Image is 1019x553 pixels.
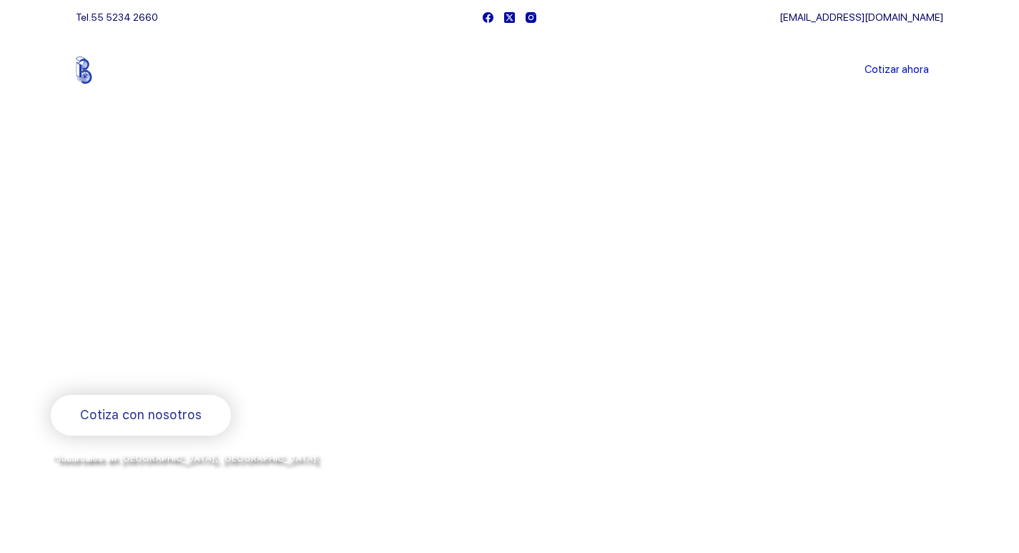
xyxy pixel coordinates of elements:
a: 55 5234 2660 [91,11,158,23]
a: Facebook [483,12,493,23]
a: X (Twitter) [504,12,515,23]
span: Cotiza con nosotros [80,405,202,426]
a: Cotiza con nosotros [51,395,231,436]
a: Cotizar ahora [850,56,943,84]
span: Rodamientos y refacciones industriales [51,358,333,376]
span: Bienvenido a Balerytodo® [51,213,234,231]
span: Somos los doctores de la industria [51,244,461,343]
img: Balerytodo [76,57,165,84]
span: y envíos a todo [GEOGRAPHIC_DATA] por la paquetería de su preferencia [51,469,397,480]
nav: Menu Principal [341,34,678,106]
span: Tel. [76,11,158,23]
a: Instagram [526,12,536,23]
a: [EMAIL_ADDRESS][DOMAIN_NAME] [779,11,943,23]
span: *Sucursales en [GEOGRAPHIC_DATA], [GEOGRAPHIC_DATA] [51,453,317,464]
